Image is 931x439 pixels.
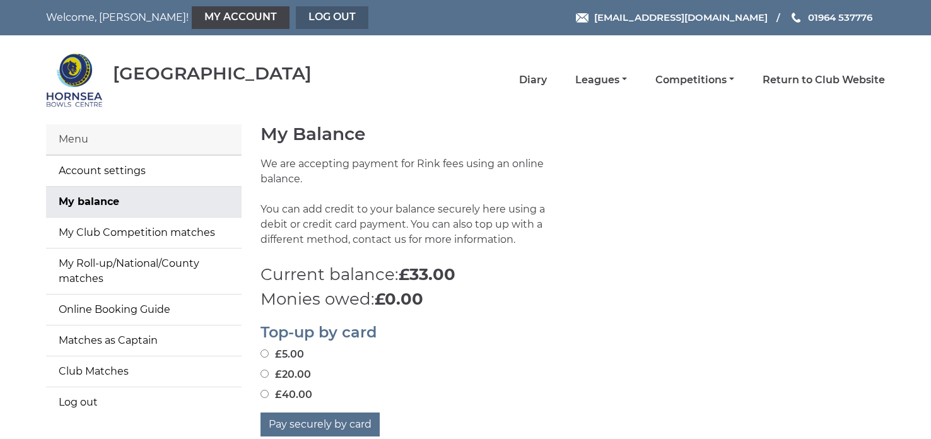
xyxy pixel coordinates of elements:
[261,262,885,287] p: Current balance:
[261,367,311,382] label: £20.00
[261,347,304,362] label: £5.00
[261,156,563,262] p: We are accepting payment for Rink fees using an online balance. You can add credit to your balanc...
[261,370,269,378] input: £20.00
[46,52,103,108] img: Hornsea Bowls Centre
[808,11,872,23] span: 01964 537776
[790,10,872,25] a: Phone us 01964 537776
[46,6,385,29] nav: Welcome, [PERSON_NAME]!
[792,13,800,23] img: Phone us
[46,325,242,356] a: Matches as Captain
[576,13,588,23] img: Email
[575,73,627,87] a: Leagues
[192,6,290,29] a: My Account
[594,11,768,23] span: [EMAIL_ADDRESS][DOMAIN_NAME]
[46,218,242,248] a: My Club Competition matches
[655,73,734,87] a: Competitions
[576,10,768,25] a: Email [EMAIL_ADDRESS][DOMAIN_NAME]
[763,73,885,87] a: Return to Club Website
[113,64,312,83] div: [GEOGRAPHIC_DATA]
[261,387,312,402] label: £40.00
[46,356,242,387] a: Club Matches
[399,264,455,284] strong: £33.00
[46,187,242,217] a: My balance
[261,287,885,312] p: Monies owed:
[46,156,242,186] a: Account settings
[261,324,885,341] h2: Top-up by card
[46,387,242,418] a: Log out
[261,124,885,144] h1: My Balance
[46,249,242,294] a: My Roll-up/National/County matches
[261,349,269,358] input: £5.00
[261,413,380,436] button: Pay securely by card
[46,124,242,155] div: Menu
[261,390,269,398] input: £40.00
[46,295,242,325] a: Online Booking Guide
[296,6,368,29] a: Log out
[519,73,547,87] a: Diary
[375,289,423,309] strong: £0.00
